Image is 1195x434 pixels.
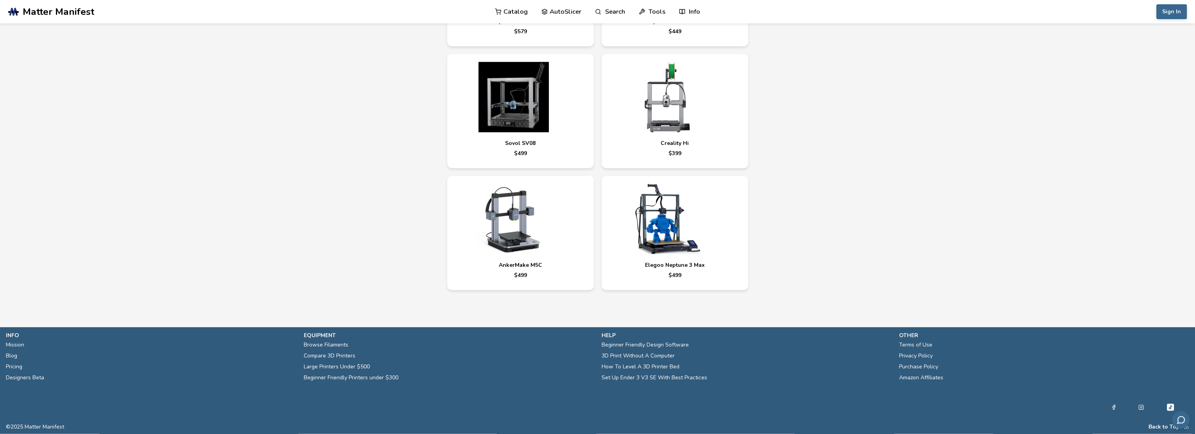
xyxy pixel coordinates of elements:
[455,29,586,35] p: $ 579
[602,372,707,383] a: Set Up Ender 3 V3 SE With Best Practices
[609,272,740,279] p: $ 499
[6,372,44,383] a: Designers Beta
[1184,424,1189,430] a: RSS Feed
[304,331,594,339] p: equipment
[609,62,727,132] img: Creality Hi
[1138,403,1144,412] a: Instagram
[6,331,296,339] p: info
[1166,403,1175,412] a: Tiktok
[6,339,24,350] a: Mission
[23,6,94,17] span: Matter Manifest
[1172,411,1190,429] button: Send feedback via email
[1111,403,1116,412] a: Facebook
[899,372,943,383] a: Amazon Affiliates
[455,18,586,25] h4: Anycubic Kobra 2 Max
[455,140,586,146] h4: Sovol SV08
[1156,4,1187,19] button: Sign In
[602,361,679,372] a: How To Level A 3D Printer Bed
[455,62,572,132] img: Sovol SV08
[447,176,594,290] a: AnkerMake M5C$499
[609,18,740,25] h4: Anycubic Kobra 2 Plus
[6,361,22,372] a: Pricing
[899,331,1189,339] p: other
[899,339,932,350] a: Terms of Use
[1148,424,1180,430] button: Back to Top
[455,262,586,268] h4: AnkerMake M5C
[602,331,892,339] p: help
[455,184,572,254] img: AnkerMake M5C
[899,350,933,361] a: Privacy Policy
[602,54,748,168] a: Creality Hi$399
[6,424,64,430] span: © 2025 Matter Manifest
[602,176,748,290] a: Elegoo Neptune 3 Max$499
[304,350,355,361] a: Compare 3D Printers
[304,372,398,383] a: Beginner Friendly Printers under $300
[447,54,594,168] a: Sovol SV08$499
[455,272,586,279] p: $ 499
[602,339,689,350] a: Beginner Friendly Design Software
[304,361,370,372] a: Large Printers Under $500
[609,140,740,146] h4: Creality Hi
[609,184,727,254] img: Elegoo Neptune 3 Max
[6,350,17,361] a: Blog
[609,262,740,268] h4: Elegoo Neptune 3 Max
[304,339,348,350] a: Browse Filaments
[899,361,938,372] a: Purchase Policy
[455,150,586,157] p: $ 499
[609,150,740,157] p: $ 399
[602,350,675,361] a: 3D Print Without A Computer
[609,29,740,35] p: $ 449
